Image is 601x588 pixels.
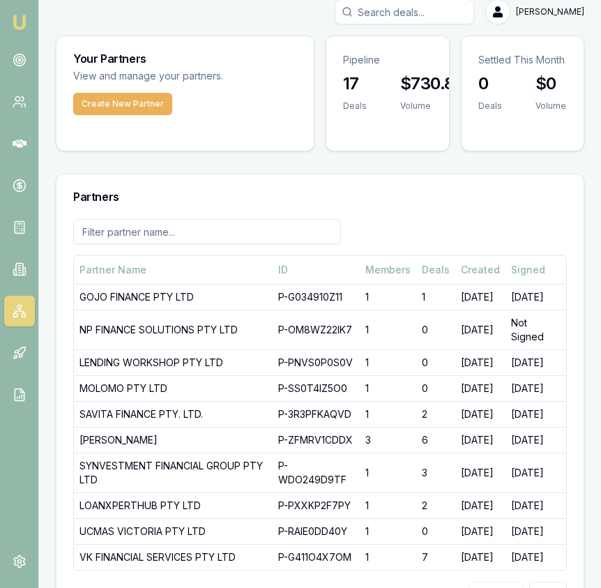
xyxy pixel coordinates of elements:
[360,310,416,349] td: 1
[505,544,566,570] td: [DATE]
[511,263,561,277] div: Signed
[455,453,505,492] td: [DATE]
[535,100,566,112] div: Volume
[455,349,505,375] td: [DATE]
[74,375,273,401] td: MOLOMO PTY LTD
[505,284,566,310] td: [DATE]
[360,544,416,570] td: 1
[461,263,500,277] div: Created
[74,401,273,427] td: SAVITA FINANCE PTY. LTD.
[516,6,584,17] span: [PERSON_NAME]
[79,263,267,277] div: Partner Name
[505,401,566,427] td: [DATE]
[478,53,568,67] p: Settled This Month
[416,544,455,570] td: 7
[416,310,455,349] td: 0
[273,492,360,518] td: P-PXXKP2F7PY
[343,73,367,95] h3: 17
[416,427,455,453] td: 6
[273,518,360,544] td: P-RAIE0DD40Y
[360,453,416,492] td: 1
[74,544,273,570] td: VK FINANCIAL SERVICES PTY LTD
[455,310,505,349] td: [DATE]
[343,100,367,112] div: Deals
[455,427,505,453] td: [DATE]
[416,492,455,518] td: 2
[416,401,455,427] td: 2
[273,427,360,453] td: P-ZFMRV1CDDX
[365,263,411,277] div: Members
[360,284,416,310] td: 1
[73,68,297,84] p: View and manage your partners.
[416,518,455,544] td: 0
[360,375,416,401] td: 1
[505,349,566,375] td: [DATE]
[360,492,416,518] td: 1
[73,191,567,202] h3: Partners
[74,427,273,453] td: [PERSON_NAME]
[74,518,273,544] td: UCMAS VICTORIA PTY LTD
[273,375,360,401] td: P-SS0T4IZ5O0
[360,349,416,375] td: 1
[360,427,416,453] td: 3
[73,53,297,64] h3: Your Partners
[400,73,466,95] h3: $730.8K
[273,310,360,349] td: P-OM8WZ22IK7
[455,518,505,544] td: [DATE]
[273,349,360,375] td: P-PNVS0P0S0V
[343,53,432,67] p: Pipeline
[455,284,505,310] td: [DATE]
[505,375,566,401] td: [DATE]
[455,375,505,401] td: [DATE]
[400,100,466,112] div: Volume
[422,263,450,277] div: Deals
[416,453,455,492] td: 3
[73,93,172,115] button: Create New Partner
[360,518,416,544] td: 1
[278,263,354,277] div: ID
[360,401,416,427] td: 1
[535,73,566,95] h3: $0
[455,492,505,518] td: [DATE]
[74,310,273,349] td: NP FINANCE SOLUTIONS PTY LTD
[455,401,505,427] td: [DATE]
[273,401,360,427] td: P-3R3PFKAQVD
[273,544,360,570] td: P-G411O4X7OM
[505,453,566,492] td: [DATE]
[11,14,28,31] img: emu-icon-u.png
[416,375,455,401] td: 0
[505,427,566,453] td: [DATE]
[478,100,502,112] div: Deals
[416,284,455,310] td: 1
[505,518,566,544] td: [DATE]
[73,219,341,244] input: Filter partner name...
[74,349,273,375] td: LENDING WORKSHOP PTY LTD
[455,544,505,570] td: [DATE]
[74,284,273,310] td: GOJO FINANCE PTY LTD
[511,316,561,344] div: Not Signed
[74,492,273,518] td: LOANXPERTHUB PTY LTD
[505,492,566,518] td: [DATE]
[478,73,502,95] h3: 0
[273,453,360,492] td: P-WDO249D9TF
[74,453,273,492] td: SYNVESTMENT FINANCIAL GROUP PTY LTD
[273,284,360,310] td: P-G034910Z11
[416,349,455,375] td: 0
